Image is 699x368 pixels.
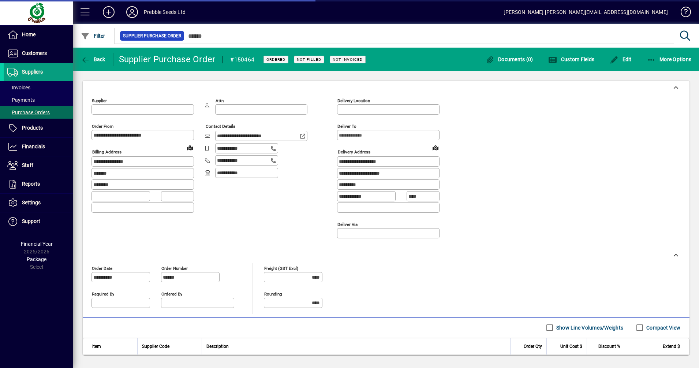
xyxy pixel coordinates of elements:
span: Discount % [598,342,620,350]
div: [PERSON_NAME] [PERSON_NAME][EMAIL_ADDRESS][DOMAIN_NAME] [504,6,668,18]
span: Reports [22,181,40,187]
div: #150464 [230,54,254,66]
span: Purchase Orders [7,109,50,115]
button: Custom Fields [546,53,596,66]
label: Compact View [645,324,680,331]
button: Profile [120,5,144,19]
button: More Options [645,53,694,66]
a: Support [4,212,73,231]
mat-label: Required by [92,291,114,296]
a: Reports [4,175,73,193]
div: Prebble Seeds Ltd [144,6,186,18]
button: Add [97,5,120,19]
a: Staff [4,156,73,175]
span: Ordered [266,57,285,62]
span: Filter [81,33,105,39]
div: Supplier Purchase Order [119,53,216,65]
mat-label: Ordered by [161,291,182,296]
a: View on map [430,142,441,153]
span: Home [22,31,35,37]
app-page-header-button: Back [73,53,113,66]
span: Customers [22,50,47,56]
a: Products [4,119,73,137]
span: Settings [22,200,41,205]
span: Supplier Code [142,342,169,350]
a: Home [4,26,73,44]
mat-label: Supplier [92,98,107,103]
span: Financials [22,144,45,149]
span: Custom Fields [548,56,594,62]
a: Customers [4,44,73,63]
span: Not Filled [297,57,321,62]
span: Item [92,342,101,350]
mat-label: Freight (GST excl) [264,265,298,271]
mat-label: Attn [216,98,224,103]
span: Documents (0) [486,56,533,62]
button: Edit [608,53,633,66]
mat-label: Deliver via [337,222,358,227]
mat-label: Order number [161,265,188,271]
span: Invoices [7,85,30,90]
a: Settings [4,194,73,212]
mat-label: Rounding [264,291,282,296]
span: Payments [7,97,35,103]
span: Extend $ [663,342,680,350]
a: Invoices [4,81,73,94]
mat-label: Order date [92,265,112,271]
mat-label: Delivery Location [337,98,370,103]
span: Financial Year [21,241,53,247]
span: Support [22,218,40,224]
button: Back [79,53,107,66]
button: Documents (0) [484,53,535,66]
span: Unit Cost $ [560,342,582,350]
a: Purchase Orders [4,106,73,119]
span: Description [206,342,229,350]
span: Order Qty [524,342,542,350]
mat-label: Order from [92,124,113,129]
mat-label: Deliver To [337,124,356,129]
a: Payments [4,94,73,106]
label: Show Line Volumes/Weights [555,324,623,331]
span: Back [81,56,105,62]
a: View on map [184,142,196,153]
span: Products [22,125,43,131]
span: Edit [610,56,632,62]
span: Supplier Purchase Order [123,32,181,40]
a: Financials [4,138,73,156]
span: Suppliers [22,69,43,75]
button: Filter [79,29,107,42]
span: More Options [647,56,692,62]
a: Knowledge Base [675,1,690,25]
span: Package [27,256,46,262]
span: Not Invoiced [333,57,363,62]
span: Staff [22,162,33,168]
